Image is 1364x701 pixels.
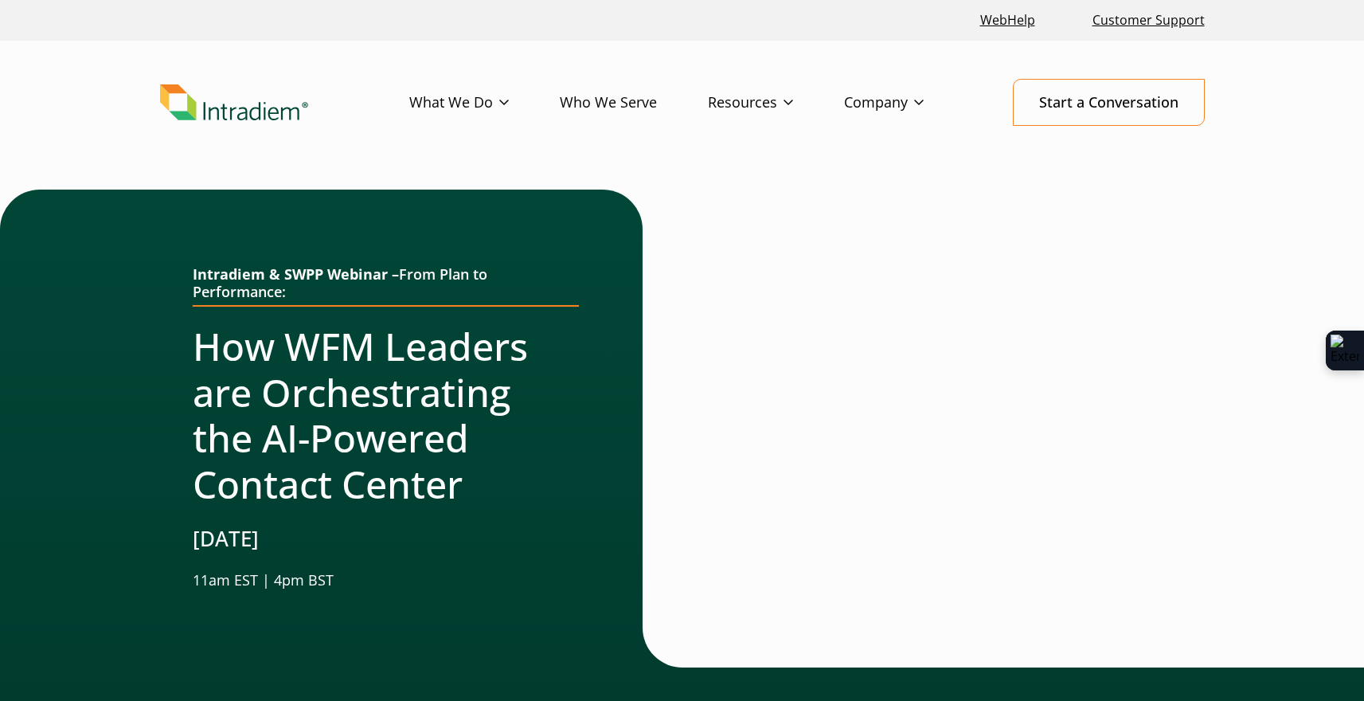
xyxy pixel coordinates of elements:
a: Customer Support [1086,3,1211,37]
img: Extension Icon [1331,335,1359,366]
a: Who We Serve [560,80,708,126]
a: Company [844,80,975,126]
h3: [DATE] [193,527,579,551]
a: Start a Conversation [1013,79,1205,126]
a: Link opens in a new window [974,3,1042,37]
img: Intradiem [160,84,308,121]
a: Link to homepage of Intradiem [160,84,409,121]
h2: From Plan to Performance: [193,266,579,307]
a: What We Do [409,80,560,126]
a: Resources [708,80,844,126]
p: 11am EST | 4pm BST [193,570,579,591]
strong: Intradiem & SWPP Webinar – [193,264,399,284]
h2: How WFM Leaders are Orchestrating the AI-Powered Contact Center [193,323,579,507]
